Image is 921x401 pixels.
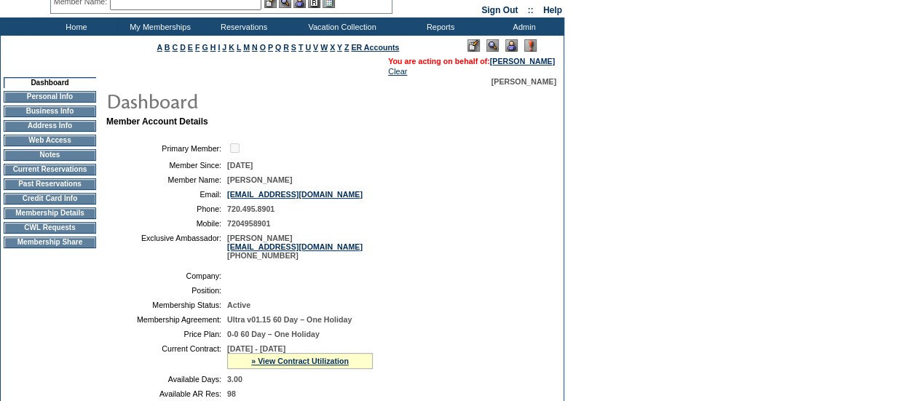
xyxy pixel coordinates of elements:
a: S [291,43,296,52]
td: Dashboard [4,77,96,88]
a: N [252,43,258,52]
a: P [268,43,273,52]
span: 0-0 60 Day – One Holiday [227,330,320,338]
img: Edit Mode [467,39,480,52]
a: K [229,43,234,52]
a: X [330,43,335,52]
td: Phone: [112,205,221,213]
span: 7204958901 [227,219,270,228]
a: Q [275,43,281,52]
img: View Mode [486,39,499,52]
span: [PERSON_NAME] [491,77,556,86]
td: Current Contract: [112,344,221,369]
td: Member Since: [112,161,221,170]
td: Membership Agreement: [112,315,221,324]
a: ER Accounts [351,43,399,52]
td: Vacation Collection [284,17,397,36]
td: Personal Info [4,91,96,103]
span: 3.00 [227,375,242,384]
span: [PERSON_NAME] [PHONE_NUMBER] [227,234,363,260]
b: Member Account Details [106,116,208,127]
td: Credit Card Info [4,193,96,205]
span: [DATE] - [DATE] [227,344,285,353]
a: Sign Out [481,5,518,15]
a: M [243,43,250,52]
td: Membership Status: [112,301,221,309]
a: F [195,43,200,52]
td: Exclusive Ambassador: [112,234,221,260]
td: Admin [481,17,564,36]
a: B [165,43,170,52]
td: Available Days: [112,375,221,384]
td: Position: [112,286,221,295]
td: My Memberships [116,17,200,36]
a: H [210,43,216,52]
span: [PERSON_NAME] [227,175,292,184]
span: 98 [227,389,236,398]
a: Y [337,43,342,52]
span: You are acting on behalf of: [388,57,555,65]
td: Reports [397,17,481,36]
img: Impersonate [505,39,518,52]
td: Email: [112,190,221,199]
td: Past Reservations [4,178,96,190]
a: T [299,43,304,52]
span: :: [528,5,534,15]
a: L [237,43,241,52]
a: Clear [388,67,407,76]
td: Available AR Res: [112,389,221,398]
a: R [283,43,289,52]
img: pgTtlDashboard.gif [106,86,397,115]
td: Home [33,17,116,36]
td: Membership Details [4,207,96,219]
td: Company: [112,271,221,280]
a: W [320,43,328,52]
span: Ultra v01.15 60 Day – One Holiday [227,315,352,324]
a: J [222,43,226,52]
td: Business Info [4,106,96,117]
a: V [313,43,318,52]
a: » View Contract Utilization [251,357,349,365]
td: Current Reservations [4,164,96,175]
a: E [188,43,193,52]
td: CWL Requests [4,222,96,234]
td: Member Name: [112,175,221,184]
a: I [218,43,220,52]
td: Reservations [200,17,284,36]
a: G [202,43,207,52]
a: Z [344,43,349,52]
td: Notes [4,149,96,161]
a: C [172,43,178,52]
span: [DATE] [227,161,253,170]
span: Active [227,301,250,309]
a: [EMAIL_ADDRESS][DOMAIN_NAME] [227,190,363,199]
a: U [305,43,311,52]
a: D [180,43,186,52]
td: Mobile: [112,219,221,228]
a: O [260,43,266,52]
a: [PERSON_NAME] [490,57,555,65]
td: Membership Share [4,237,96,248]
td: Web Access [4,135,96,146]
a: A [157,43,162,52]
td: Address Info [4,120,96,132]
img: Log Concern/Member Elevation [524,39,537,52]
a: Help [543,5,562,15]
td: Price Plan: [112,330,221,338]
td: Primary Member: [112,141,221,155]
a: [EMAIL_ADDRESS][DOMAIN_NAME] [227,242,363,251]
span: 720.495.8901 [227,205,274,213]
